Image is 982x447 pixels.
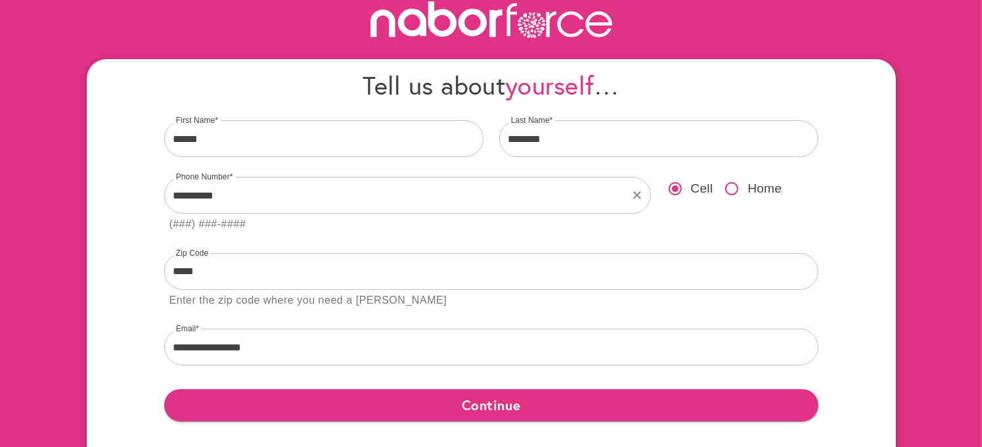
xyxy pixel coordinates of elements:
span: Home [748,179,782,199]
button: Continue [164,389,818,421]
h4: Tell us about … [164,70,818,101]
span: Cell [691,179,713,199]
div: (###) ###-#### [169,216,246,233]
span: Continue [175,393,808,417]
div: Enter the zip code where you need a [PERSON_NAME] [169,292,447,310]
span: yourself [505,68,594,102]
